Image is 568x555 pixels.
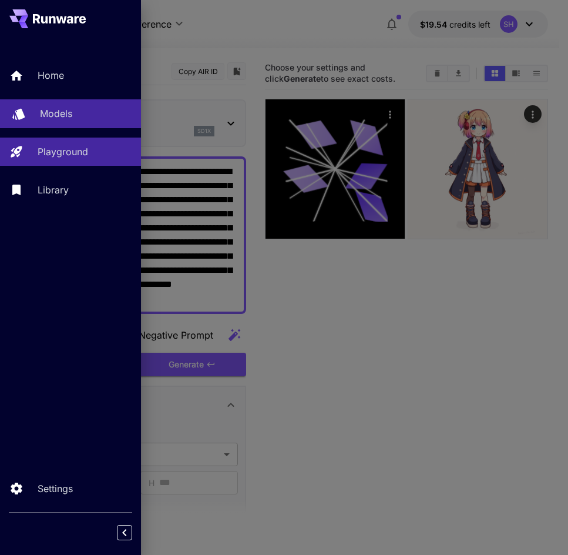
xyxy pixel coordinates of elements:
[38,68,64,82] p: Home
[117,525,132,540] button: Collapse sidebar
[38,482,73,496] p: Settings
[40,106,72,121] p: Models
[38,145,88,159] p: Playground
[126,522,141,543] div: Collapse sidebar
[38,183,69,197] p: Library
